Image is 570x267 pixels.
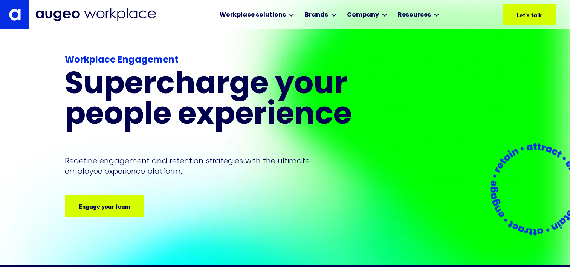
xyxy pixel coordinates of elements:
img: Augeo's "a" monogram decorative logo in white. [9,9,21,21]
div: Workplace Engagement [65,54,390,67]
img: Augeo Workplace business unit full logo in mignight blue. [35,8,156,21]
h1: Supercharge your people experience [65,70,390,131]
div: Resources [398,11,431,20]
div: Workplace solutions [220,11,286,20]
a: Engage your team [65,195,144,217]
a: Let's talk [503,4,556,25]
div: Brands [305,11,328,20]
div: Company [347,11,379,20]
p: Redefine engagement and retention strategies with the ultimate employee experience platform. [65,155,324,176]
